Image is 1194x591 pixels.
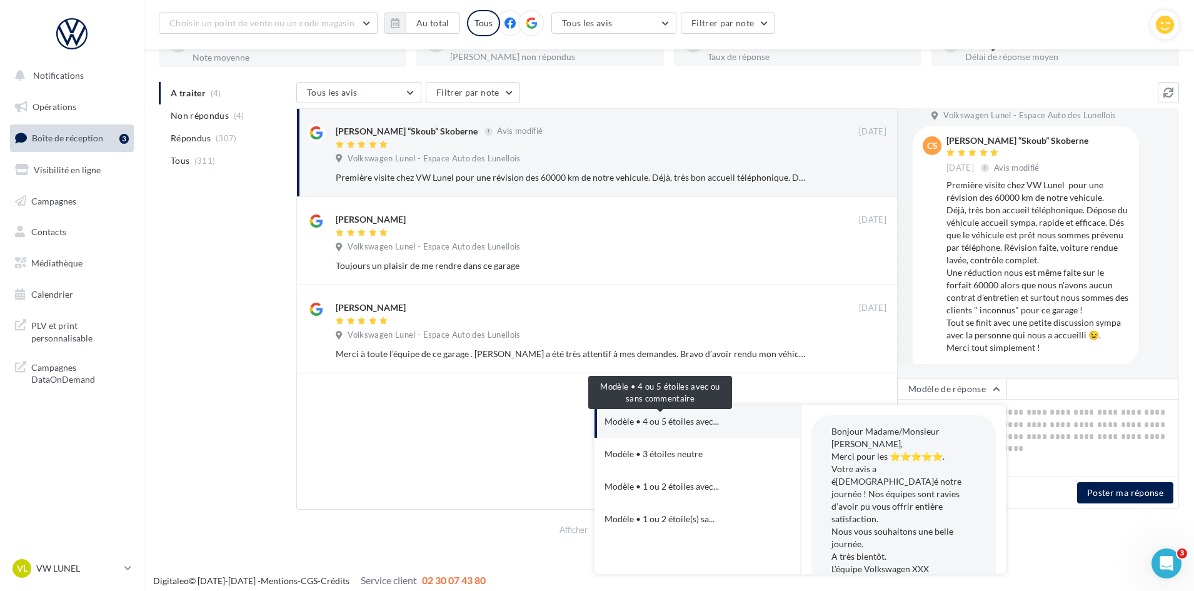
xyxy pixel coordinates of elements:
[336,125,478,138] div: [PERSON_NAME] “Skoub” Skoberne
[831,426,961,574] span: Bonjour Madame/Monsieur [PERSON_NAME], Merci pour les ⭐⭐⭐⭐⭐. Votre avis a é[DEMOGRAPHIC_DATA]é no...
[301,575,318,586] a: CGS
[384,13,460,34] button: Au total
[31,226,66,237] span: Contacts
[216,133,237,143] span: (307)
[946,136,1088,145] div: [PERSON_NAME] “Skoub” Skoberne
[681,13,775,34] button: Filtrer par note
[321,575,349,586] a: Crédits
[336,213,406,226] div: [PERSON_NAME]
[8,94,136,120] a: Opérations
[859,303,886,314] span: [DATE]
[8,312,136,349] a: PLV et print personnalisable
[965,36,1169,50] div: 185 jours
[336,301,406,314] div: [PERSON_NAME]
[594,438,766,470] button: Modèle • 3 étoiles neutre
[31,317,129,344] span: PLV et print personnalisable
[169,18,354,28] span: Choisir un point de vente ou un code magasin
[336,171,805,184] div: Première visite chez VW Lunel pour une révision des 60000 km de notre vehicule. Déjà, très bon ac...
[588,376,732,409] div: Modèle • 4 ou 5 étoiles avec ou sans commentaire
[898,378,1006,400] button: Modèle de réponse
[171,109,229,122] span: Non répondus
[17,562,28,575] span: VL
[467,10,500,36] div: Tous
[153,575,189,586] a: Digitaleo
[8,188,136,215] a: Campagnes
[153,575,486,586] span: © [DATE]-[DATE] - - -
[605,448,703,460] div: Modèle • 3 étoiles neutre
[307,87,358,98] span: Tous les avis
[336,260,805,272] div: Toujours un plaisir de me rendre dans ce garage
[1077,482,1173,503] button: Poster ma réponse
[194,156,216,166] span: (311)
[8,124,136,151] a: Boîte de réception3
[594,503,766,535] button: Modèle • 1 ou 2 étoile(s) sa...
[8,157,136,183] a: Visibilité en ligne
[348,241,520,253] span: Volkswagen Lunel - Espace Auto des Lunellois
[594,470,766,503] button: Modèle • 1 ou 2 étoiles avec...
[406,13,460,34] button: Au total
[551,13,676,34] button: Tous les avis
[234,111,244,121] span: (4)
[361,574,417,586] span: Service client
[708,36,911,50] div: 99 %
[927,139,938,152] span: CS
[943,110,1116,121] span: Volkswagen Lunel - Espace Auto des Lunellois
[605,513,715,525] span: Modèle • 1 ou 2 étoile(s) sa...
[708,53,911,61] div: Taux de réponse
[605,480,719,493] span: Modèle • 1 ou 2 étoiles avec...
[119,134,129,144] div: 3
[8,281,136,308] a: Calendrier
[31,289,73,300] span: Calendrier
[36,562,119,575] p: VW LUNEL
[965,53,1169,61] div: Délai de réponse moyen
[497,126,543,136] span: Avis modifié
[33,70,84,81] span: Notifications
[1151,548,1181,578] iframe: Intercom live chat
[348,330,520,341] span: Volkswagen Lunel - Espace Auto des Lunellois
[171,132,211,144] span: Répondus
[171,154,189,167] span: Tous
[422,574,486,586] span: 02 30 07 43 80
[8,250,136,276] a: Médiathèque
[31,359,129,386] span: Campagnes DataOnDemand
[1177,548,1187,558] span: 3
[605,415,719,428] span: Modèle • 4 ou 5 étoiles avec...
[296,82,421,103] button: Tous les avis
[261,575,298,586] a: Mentions
[33,101,76,112] span: Opérations
[946,163,974,174] span: [DATE]
[8,219,136,245] a: Contacts
[34,164,101,175] span: Visibilité en ligne
[336,348,805,360] div: Merci à toute l’équipe de ce garage . [PERSON_NAME] a été très attentif à mes demandes. Bravo d’a...
[450,53,654,61] div: [PERSON_NAME] non répondus
[193,36,396,51] div: 4.5
[31,258,83,268] span: Médiathèque
[32,133,103,143] span: Boîte de réception
[859,215,886,226] span: [DATE]
[348,153,520,164] span: Volkswagen Lunel - Espace Auto des Lunellois
[559,524,588,536] span: Afficher
[426,82,520,103] button: Filtrer par note
[31,195,76,206] span: Campagnes
[859,126,886,138] span: [DATE]
[159,13,378,34] button: Choisir un point de vente ou un code magasin
[946,179,1129,354] div: Première visite chez VW Lunel pour une révision des 60000 km de notre vehicule. Déjà, très bon ac...
[994,163,1040,173] span: Avis modifié
[10,557,134,580] a: VL VW LUNEL
[8,354,136,391] a: Campagnes DataOnDemand
[8,63,131,89] button: Notifications
[193,53,396,62] div: Note moyenne
[450,36,654,50] div: 3
[562,18,613,28] span: Tous les avis
[594,405,766,438] button: Modèle • 4 ou 5 étoiles avec...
